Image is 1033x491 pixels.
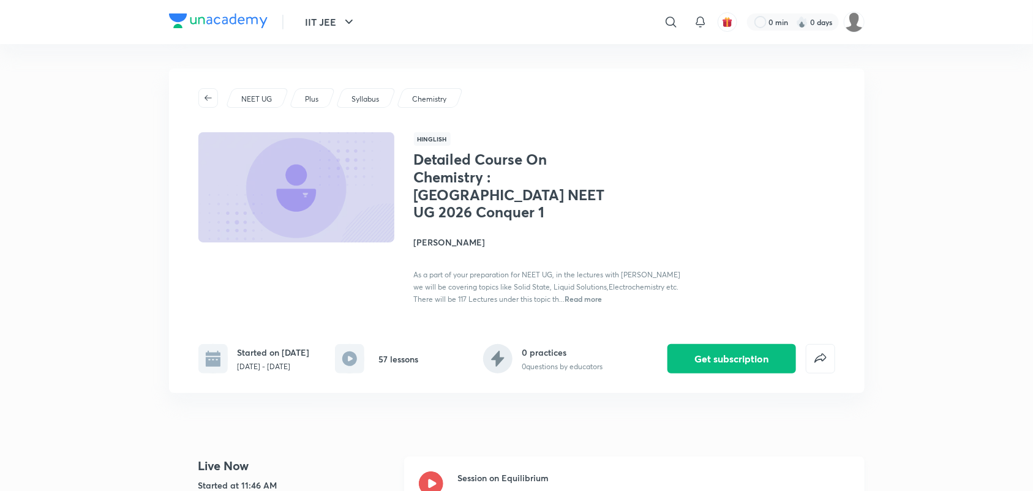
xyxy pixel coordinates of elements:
[414,236,688,249] h4: [PERSON_NAME]
[410,94,448,105] a: Chemistry
[722,17,733,28] img: avatar
[806,344,835,373] button: false
[414,151,614,221] h1: Detailed Course On Chemistry : [GEOGRAPHIC_DATA] NEET UG 2026 Conquer 1
[414,270,681,304] span: As a part of your preparation for NEET UG, in the lectures with [PERSON_NAME] we will be covering...
[667,344,796,373] button: Get subscription
[379,353,419,365] h6: 57 lessons
[239,94,274,105] a: NEET UG
[349,94,381,105] a: Syllabus
[458,471,850,484] h3: Session on Equilibrium
[796,16,808,28] img: streak
[522,346,603,359] h6: 0 practices
[718,12,737,32] button: avatar
[302,94,320,105] a: Plus
[351,94,379,105] p: Syllabus
[414,132,451,146] span: Hinglish
[844,12,865,32] img: Sudipta Bose
[238,346,310,359] h6: Started on [DATE]
[196,131,396,244] img: Thumbnail
[565,294,603,304] span: Read more
[241,94,272,105] p: NEET UG
[238,361,310,372] p: [DATE] - [DATE]
[198,457,394,475] h4: Live Now
[169,13,268,28] img: Company Logo
[169,13,268,31] a: Company Logo
[305,94,318,105] p: Plus
[412,94,446,105] p: Chemistry
[298,10,364,34] button: IIT JEE
[522,361,603,372] p: 0 questions by educators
